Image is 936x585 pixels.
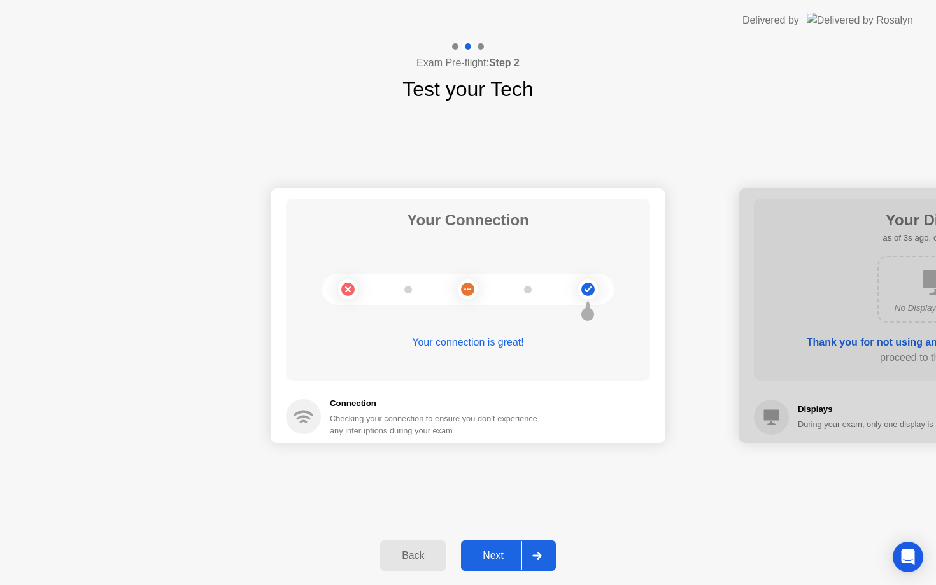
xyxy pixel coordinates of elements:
h4: Exam Pre-flight: [416,55,520,71]
h5: Connection [330,397,545,410]
img: Delivered by Rosalyn [807,13,913,27]
b: Step 2 [489,57,520,68]
div: Delivered by [742,13,799,28]
div: Next [465,550,521,561]
h1: Your Connection [407,209,529,232]
div: Back [384,550,442,561]
div: Open Intercom Messenger [893,542,923,572]
button: Back [380,540,446,571]
div: Your connection is great! [286,335,650,350]
button: Next [461,540,556,571]
div: Checking your connection to ensure you don’t experience any interuptions during your exam [330,412,545,437]
h1: Test your Tech [402,74,534,104]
